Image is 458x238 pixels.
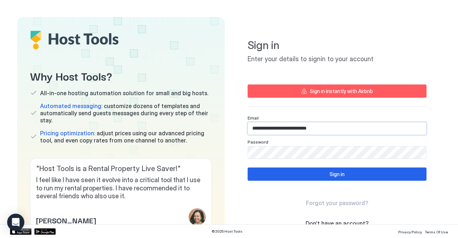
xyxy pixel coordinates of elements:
input: Input Field [248,122,426,135]
span: Don't have an account? [306,220,369,227]
button: Sign in [248,167,427,181]
span: All-in-one hosting automation solution for small and big hosts. [40,89,208,97]
a: Terms Of Use [425,228,448,235]
span: [PERSON_NAME] [36,215,96,225]
a: App Store [10,228,31,235]
a: Google Play Store [34,228,56,235]
span: Pricing optimization: [40,130,95,137]
span: © 2025 Host Tools [211,229,243,234]
span: " Host Tools is a Rental Property Live Saver! " [36,164,206,173]
div: Open Intercom Messenger [7,214,24,231]
span: Password [248,139,268,145]
span: Forgot your password? [306,199,368,207]
span: Privacy Policy [398,230,422,234]
span: I feel like I have seen it evolve into a critical tool that I use to run my rental properties. I ... [36,176,206,200]
a: Privacy Policy [398,228,422,235]
span: adjust prices using our advanced pricing tool, and even copy rates from one channel to another. [40,130,212,144]
div: Sign in instantly with Airbnb [310,87,373,95]
span: Why Host Tools? [30,68,212,84]
button: Sign in instantly with Airbnb [248,84,427,98]
span: Email [248,115,259,121]
input: Input Field [248,146,427,159]
span: Terms Of Use [425,230,448,234]
span: Automated messaging: [40,102,102,110]
div: Sign in [330,170,345,178]
span: customize dozens of templates and automatically send guests messages during every step of their s... [40,102,212,124]
a: Forgot your password? [306,199,368,207]
div: profile [189,208,206,225]
span: Sign in [248,39,427,52]
span: Enter your details to signin to your account [248,55,427,63]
